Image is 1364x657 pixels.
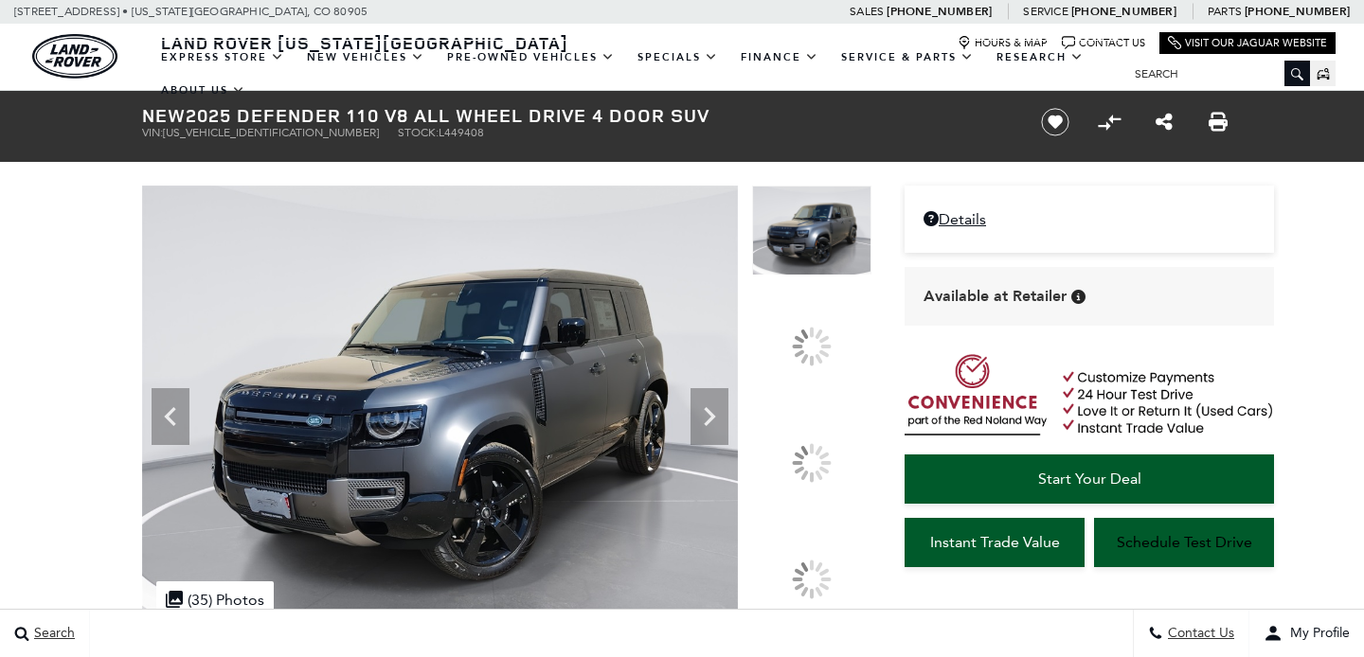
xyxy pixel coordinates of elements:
[14,5,368,18] a: [STREET_ADDRESS] • [US_STATE][GEOGRAPHIC_DATA], CO 80905
[150,74,257,107] a: About Us
[1034,107,1076,137] button: Save vehicle
[1208,5,1242,18] span: Parts
[436,41,626,74] a: Pre-Owned Vehicles
[32,34,117,79] img: Land Rover
[985,41,1095,74] a: Research
[1117,533,1252,551] span: Schedule Test Drive
[1156,111,1173,133] a: Share this New 2025 Defender 110 V8 All Wheel Drive 4 Door SUV
[150,41,296,74] a: EXPRESS STORE
[1163,626,1234,642] span: Contact Us
[1245,4,1350,19] a: [PHONE_NUMBER]
[161,31,568,54] span: Land Rover [US_STATE][GEOGRAPHIC_DATA]
[1121,62,1310,85] input: Search
[1062,36,1145,50] a: Contact Us
[1071,4,1176,19] a: [PHONE_NUMBER]
[142,126,163,139] span: VIN:
[924,210,1255,228] a: Details
[439,126,484,139] span: L449408
[1071,290,1086,304] div: Vehicle is in stock and ready for immediate delivery. Due to demand, availability is subject to c...
[1038,470,1141,488] span: Start Your Deal
[752,186,871,275] img: New 2025 Carpathian Grey LAND ROVER V8 image 1
[29,626,75,642] span: Search
[150,31,580,54] a: Land Rover [US_STATE][GEOGRAPHIC_DATA]
[296,41,436,74] a: New Vehicles
[924,286,1067,307] span: Available at Retailer
[156,581,274,618] div: (35) Photos
[32,34,117,79] a: land-rover
[1283,626,1350,642] span: My Profile
[887,4,992,19] a: [PHONE_NUMBER]
[1168,36,1327,50] a: Visit Our Jaguar Website
[142,186,738,632] img: New 2025 Carpathian Grey LAND ROVER V8 image 1
[1023,5,1068,18] span: Service
[958,36,1048,50] a: Hours & Map
[398,126,439,139] span: Stock:
[905,518,1085,567] a: Instant Trade Value
[1094,518,1274,567] a: Schedule Test Drive
[163,126,379,139] span: [US_VEHICLE_IDENTIFICATION_NUMBER]
[830,41,985,74] a: Service & Parts
[150,41,1121,107] nav: Main Navigation
[850,5,884,18] span: Sales
[729,41,830,74] a: Finance
[142,102,186,128] strong: New
[142,105,1009,126] h1: 2025 Defender 110 V8 All Wheel Drive 4 Door SUV
[1249,610,1364,657] button: user-profile-menu
[1095,108,1123,136] button: Compare vehicle
[905,454,1274,504] a: Start Your Deal
[626,41,729,74] a: Specials
[1209,111,1228,133] a: Print this New 2025 Defender 110 V8 All Wheel Drive 4 Door SUV
[930,533,1060,551] span: Instant Trade Value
